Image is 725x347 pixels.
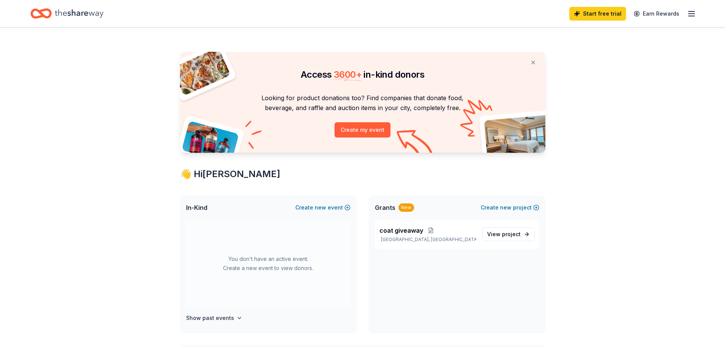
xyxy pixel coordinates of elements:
span: Access in-kind donors [301,69,424,80]
button: Createnewevent [295,203,351,212]
a: View project [482,227,535,241]
span: project [502,231,521,237]
span: Grants [375,203,395,212]
a: Home [30,5,104,22]
span: new [315,203,326,212]
a: Start free trial [569,7,626,21]
div: You don't have an active event. Create a new event to view donors. [186,220,351,307]
button: Create my event [335,122,390,138]
img: Pizza [171,47,231,96]
button: Show past events [186,313,242,323]
button: Createnewproject [481,203,539,212]
span: coat giveaway [379,226,423,235]
div: 👋 Hi [PERSON_NAME] [180,168,545,180]
span: In-Kind [186,203,207,212]
span: 3600 + [334,69,362,80]
span: new [500,203,511,212]
h4: Show past events [186,313,234,323]
span: View [487,230,521,239]
img: Curvy arrow [397,130,435,158]
a: Earn Rewards [629,7,684,21]
p: [GEOGRAPHIC_DATA], [GEOGRAPHIC_DATA] [379,237,476,243]
div: New [398,203,414,212]
p: Looking for product donations too? Find companies that donate food, beverage, and raffle and auct... [189,93,536,113]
